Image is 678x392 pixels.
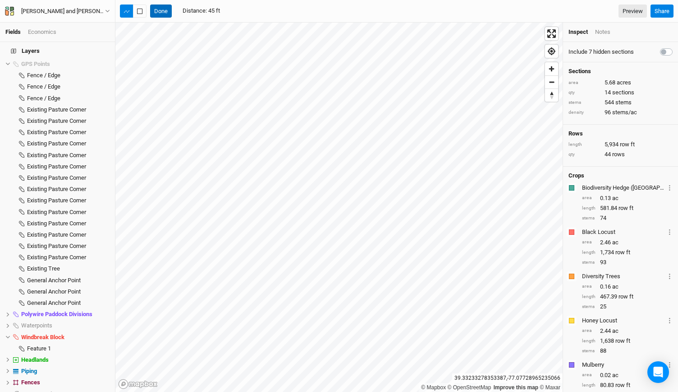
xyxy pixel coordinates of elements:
div: 581.84 [582,204,673,212]
h4: Rows [568,130,673,137]
span: row ft [618,204,633,212]
div: 544 [568,98,673,107]
div: 2.44 [582,327,673,335]
span: rows [612,150,625,159]
div: Fences [21,379,110,386]
span: Fence / Edge [27,72,60,79]
span: ac [612,327,618,335]
button: Shortcut: 2 [133,5,147,18]
span: Existing Pasture Corner [27,197,86,204]
span: row ft [615,248,630,257]
span: ac [612,371,618,379]
span: Zoom out [545,76,558,89]
span: stems/ac [612,108,637,117]
span: General Anchor Point [27,277,81,284]
h4: Crops [568,172,584,179]
div: Economics [28,28,56,36]
div: Existing Pasture Corner [27,197,110,204]
span: Existing Pasture Corner [27,152,86,159]
div: Existing Pasture Corner [27,231,110,238]
div: Existing Pasture Corner [27,254,110,261]
a: Improve this map [494,384,538,391]
span: row ft [615,337,630,345]
div: Polywire Paddock Divisions [21,311,110,318]
div: Existing Pasture Corner [27,186,110,193]
div: length [582,294,596,300]
span: Fence / Edge [27,83,60,90]
div: 96 [568,108,673,117]
div: Windbreak Block [21,334,110,341]
div: GPS Points [21,61,110,68]
div: Headlands [21,356,110,364]
div: qty [568,89,600,96]
div: 0.16 [582,283,673,291]
div: Waterpoints [21,322,110,329]
div: area [582,327,596,334]
button: Crop Usage [667,271,673,281]
div: 25 [582,303,673,311]
span: ac [612,194,618,202]
span: row ft [620,140,635,149]
button: Zoom in [545,62,558,75]
div: area [582,283,596,290]
span: Reset bearing to north [545,89,558,102]
span: Existing Pasture Corner [27,220,86,227]
div: Existing Pasture Corner [27,163,110,170]
div: Existing Pasture Corner [27,106,110,113]
span: Existing Pasture Corner [27,186,86,192]
button: Done [150,5,172,18]
span: Existing Pasture Corner [27,140,86,147]
div: length [582,338,596,345]
span: Piping [21,368,37,374]
button: Shortcut: 1 [120,5,133,18]
div: 88 [582,347,673,355]
div: 1,734 [582,248,673,257]
div: Honey Locust [582,317,665,325]
div: Open Intercom Messenger [647,361,669,383]
div: General Anchor Point [27,299,110,307]
div: 5,934 [568,140,673,149]
div: density [568,109,600,116]
button: Crop Usage [667,182,673,193]
div: stems [582,348,596,355]
div: Black Locust [582,228,665,236]
a: Mapbox [421,384,446,391]
div: 14 [568,89,673,97]
label: Include 7 hidden sections [568,48,634,56]
div: 44 [568,150,673,159]
span: GPS Points [21,61,50,67]
div: [PERSON_NAME] and [PERSON_NAME] [21,7,105,16]
button: Zoom out [545,75,558,89]
div: 80.83 [582,381,673,389]
button: Reset bearing to north [545,89,558,102]
div: 74 [582,214,673,222]
div: Diana and John Waring [21,7,105,16]
span: Feature 1 [27,345,51,352]
span: Polywire Paddock Divisions [21,311,92,317]
span: row ft [615,381,630,389]
span: acres [617,79,631,87]
span: Windbreak Block [21,334,64,341]
div: Notes [595,28,610,36]
div: General Anchor Point [27,288,110,295]
a: Mapbox logo [118,379,158,389]
span: Existing Pasture Corner [27,231,86,238]
div: stems [568,99,600,106]
a: OpenStreetMap [448,384,491,391]
div: Feature 1 [27,345,110,352]
span: Fences [21,379,40,386]
h4: Layers [5,42,110,60]
a: Maxar [540,384,560,391]
span: Existing Pasture Corner [27,129,86,135]
div: Existing Pasture Corner [27,209,110,216]
div: Mulberry [582,361,665,369]
div: Existing Pasture Corner [27,220,110,227]
span: Find my location [545,45,558,58]
div: Inspect [568,28,588,36]
div: 467.39 [582,293,673,301]
div: Diversity Trees [582,272,665,280]
span: Existing Pasture Corner [27,243,86,249]
span: Existing Pasture Corner [27,117,86,124]
span: ac [612,283,618,291]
